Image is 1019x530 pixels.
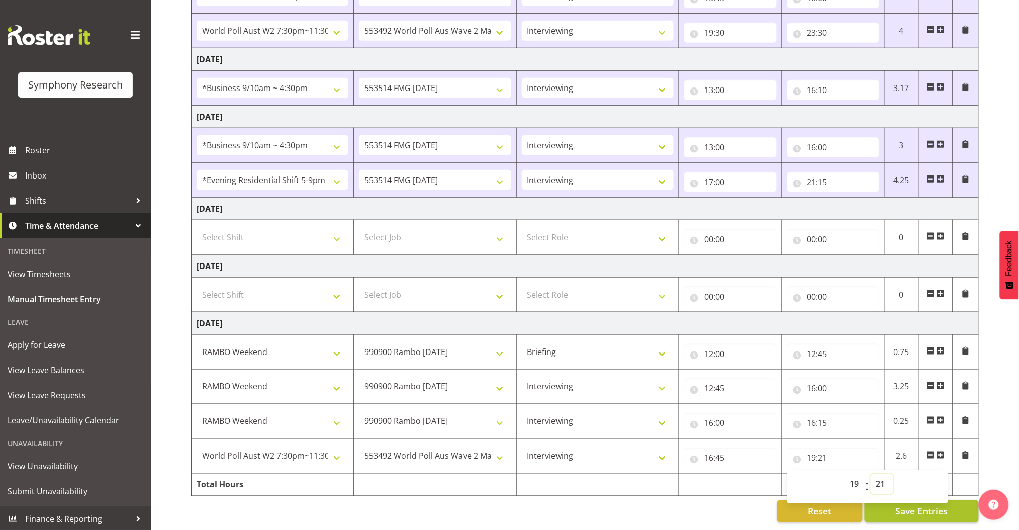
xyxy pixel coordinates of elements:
[684,23,776,43] input: Click to select...
[787,172,879,192] input: Click to select...
[787,448,879,468] input: Click to select...
[8,459,143,474] span: View Unavailability
[3,287,148,312] a: Manual Timesheet Entry
[787,344,879,364] input: Click to select...
[787,137,879,157] input: Click to select...
[192,198,979,220] td: [DATE]
[865,500,979,522] button: Save Entries
[866,474,869,499] span: :
[3,383,148,408] a: View Leave Requests
[989,500,999,510] img: help-xxl-2.png
[884,439,918,474] td: 2.6
[25,143,146,158] span: Roster
[884,370,918,404] td: 3.25
[25,218,131,233] span: Time & Attendance
[25,193,131,208] span: Shifts
[192,255,979,278] td: [DATE]
[25,511,131,526] span: Finance & Reporting
[684,379,776,399] input: Click to select...
[684,137,776,157] input: Click to select...
[3,433,148,454] div: Unavailability
[684,80,776,100] input: Click to select...
[3,241,148,261] div: Timesheet
[895,505,948,518] span: Save Entries
[8,292,143,307] span: Manual Timesheet Entry
[884,163,918,198] td: 4.25
[777,500,863,522] button: Reset
[884,71,918,106] td: 3.17
[8,484,143,499] span: Submit Unavailability
[192,474,354,496] td: Total Hours
[884,404,918,439] td: 0.25
[192,48,979,71] td: [DATE]
[3,312,148,332] div: Leave
[192,106,979,128] td: [DATE]
[192,312,979,335] td: [DATE]
[8,388,143,403] span: View Leave Requests
[8,413,143,428] span: Leave/Unavailability Calendar
[3,479,148,504] a: Submit Unavailability
[884,335,918,370] td: 0.75
[808,505,831,518] span: Reset
[884,14,918,48] td: 4
[3,408,148,433] a: Leave/Unavailability Calendar
[787,80,879,100] input: Click to select...
[884,220,918,255] td: 0
[684,344,776,364] input: Click to select...
[8,267,143,282] span: View Timesheets
[3,261,148,287] a: View Timesheets
[787,379,879,399] input: Click to select...
[28,77,123,93] div: Symphony Research
[1000,231,1019,299] button: Feedback - Show survey
[684,413,776,433] input: Click to select...
[684,172,776,192] input: Click to select...
[8,337,143,352] span: Apply for Leave
[884,128,918,163] td: 3
[787,229,879,249] input: Click to select...
[3,332,148,358] a: Apply for Leave
[25,168,146,183] span: Inbox
[787,413,879,433] input: Click to select...
[884,278,918,312] td: 0
[8,25,90,45] img: Rosterit website logo
[787,287,879,307] input: Click to select...
[684,448,776,468] input: Click to select...
[684,229,776,249] input: Click to select...
[3,358,148,383] a: View Leave Balances
[1005,241,1014,276] span: Feedback
[787,23,879,43] input: Click to select...
[3,454,148,479] a: View Unavailability
[684,287,776,307] input: Click to select...
[8,363,143,378] span: View Leave Balances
